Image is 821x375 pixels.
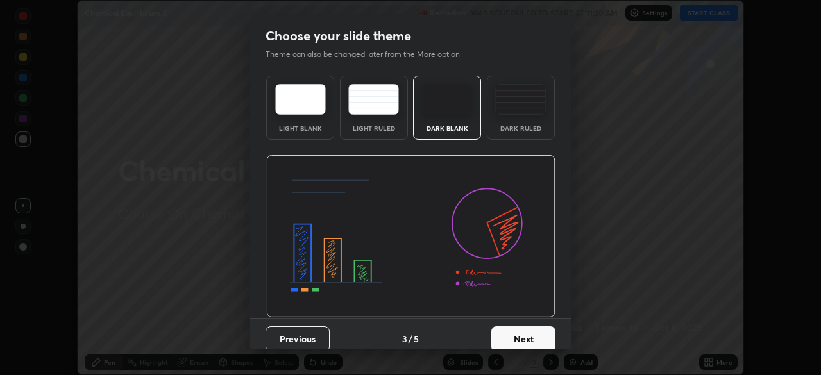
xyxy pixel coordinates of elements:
img: darkThemeBanner.d06ce4a2.svg [266,155,555,318]
h4: 5 [414,332,419,346]
img: lightTheme.e5ed3b09.svg [275,84,326,115]
h4: 3 [402,332,407,346]
img: lightRuledTheme.5fabf969.svg [348,84,399,115]
img: darkRuledTheme.de295e13.svg [495,84,546,115]
div: Light Blank [275,125,326,131]
button: Previous [266,326,330,352]
div: Light Ruled [348,125,400,131]
h2: Choose your slide theme [266,28,411,44]
button: Next [491,326,555,352]
div: Dark Ruled [495,125,546,131]
div: Dark Blank [421,125,473,131]
h4: / [409,332,412,346]
img: darkTheme.f0cc69e5.svg [422,84,473,115]
p: Theme can also be changed later from the More option [266,49,473,60]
